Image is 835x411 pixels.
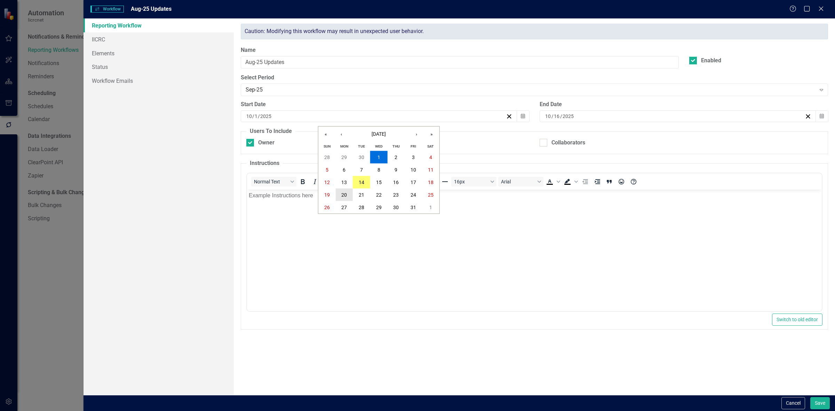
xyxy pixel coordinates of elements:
[395,167,397,173] abbr: October 9, 2025
[405,189,422,201] button: October 24, 2025
[335,164,353,176] button: October 6, 2025
[544,177,561,187] div: Text color Black
[628,177,639,187] button: Help
[429,155,432,160] abbr: October 4, 2025
[604,177,615,187] button: Blockquote
[309,177,321,187] button: Italic
[297,177,309,187] button: Bold
[83,60,234,74] a: Status
[411,144,416,149] abbr: Friday
[422,151,439,164] button: October 4, 2025
[393,192,399,198] abbr: October 23, 2025
[772,314,822,326] button: Switch to old editor
[540,101,828,109] div: End Date
[377,167,380,173] abbr: October 8, 2025
[335,189,353,201] button: October 20, 2025
[359,155,364,160] abbr: September 30, 2025
[324,144,331,149] abbr: Sunday
[422,201,439,214] button: November 1, 2025
[335,176,353,189] button: October 13, 2025
[241,24,828,39] div: Caution: Modifying this workflow may result in unexpected user behavior.
[318,201,336,214] button: October 26, 2025
[258,139,275,147] div: Owner
[341,180,347,185] abbr: October 13, 2025
[334,127,349,142] button: ‹
[131,6,172,12] span: Aug-25 Updates
[318,176,336,189] button: October 12, 2025
[318,151,336,164] button: September 28, 2025
[241,74,828,82] label: Select Period
[376,192,382,198] abbr: October 22, 2025
[424,127,439,142] button: »
[341,155,347,160] abbr: September 29, 2025
[251,177,296,187] button: Block Normal Text
[411,205,416,210] abbr: October 31, 2025
[258,113,260,119] span: /
[810,397,830,409] button: Save
[439,177,451,187] button: Horizontal line
[405,164,422,176] button: October 10, 2025
[335,151,353,164] button: September 29, 2025
[326,167,328,173] abbr: October 5, 2025
[427,144,434,149] abbr: Saturday
[324,192,330,198] abbr: October 19, 2025
[375,144,383,149] abbr: Wednesday
[405,201,422,214] button: October 31, 2025
[341,192,347,198] abbr: October 20, 2025
[353,201,370,214] button: October 28, 2025
[412,155,415,160] abbr: October 3, 2025
[83,46,234,60] a: Elements
[324,180,330,185] abbr: October 12, 2025
[388,176,405,189] button: October 16, 2025
[377,155,380,160] abbr: October 1, 2025
[324,205,330,210] abbr: October 26, 2025
[422,176,439,189] button: October 18, 2025
[359,205,364,210] abbr: October 28, 2025
[405,176,422,189] button: October 17, 2025
[560,113,562,119] span: /
[260,113,272,120] input: yyyy
[392,144,400,149] abbr: Thursday
[360,167,363,173] abbr: October 7, 2025
[428,180,434,185] abbr: October 18, 2025
[551,113,554,119] span: /
[252,113,254,119] span: /
[241,46,679,54] label: Name
[359,192,364,198] abbr: October 21, 2025
[409,127,424,142] button: ›
[83,74,234,88] a: Workflow Emails
[83,32,234,46] a: IICRC
[591,177,603,187] button: Increase indent
[498,177,543,187] button: Font Arial
[343,167,345,173] abbr: October 6, 2025
[358,144,365,149] abbr: Tuesday
[411,180,416,185] abbr: October 17, 2025
[454,179,488,184] span: 16px
[428,167,434,173] abbr: October 11, 2025
[376,180,382,185] abbr: October 15, 2025
[353,164,370,176] button: October 7, 2025
[370,189,388,201] button: October 22, 2025
[405,151,422,164] button: October 3, 2025
[393,180,399,185] abbr: October 16, 2025
[388,151,405,164] button: October 2, 2025
[349,127,409,142] button: [DATE]
[615,177,627,187] button: Emojis
[388,164,405,176] button: October 9, 2025
[372,131,386,137] span: [DATE]
[422,189,439,201] button: October 25, 2025
[341,205,347,210] abbr: October 27, 2025
[701,57,721,65] div: Enabled
[246,86,816,94] div: Sep-25
[370,176,388,189] button: October 15, 2025
[562,177,579,187] div: Background color Black
[388,189,405,201] button: October 23, 2025
[388,201,405,214] button: October 30, 2025
[411,167,416,173] abbr: October 10, 2025
[318,189,336,201] button: October 19, 2025
[781,397,805,409] button: Cancel
[90,6,124,13] span: Workflow
[411,192,416,198] abbr: October 24, 2025
[395,155,397,160] abbr: October 2, 2025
